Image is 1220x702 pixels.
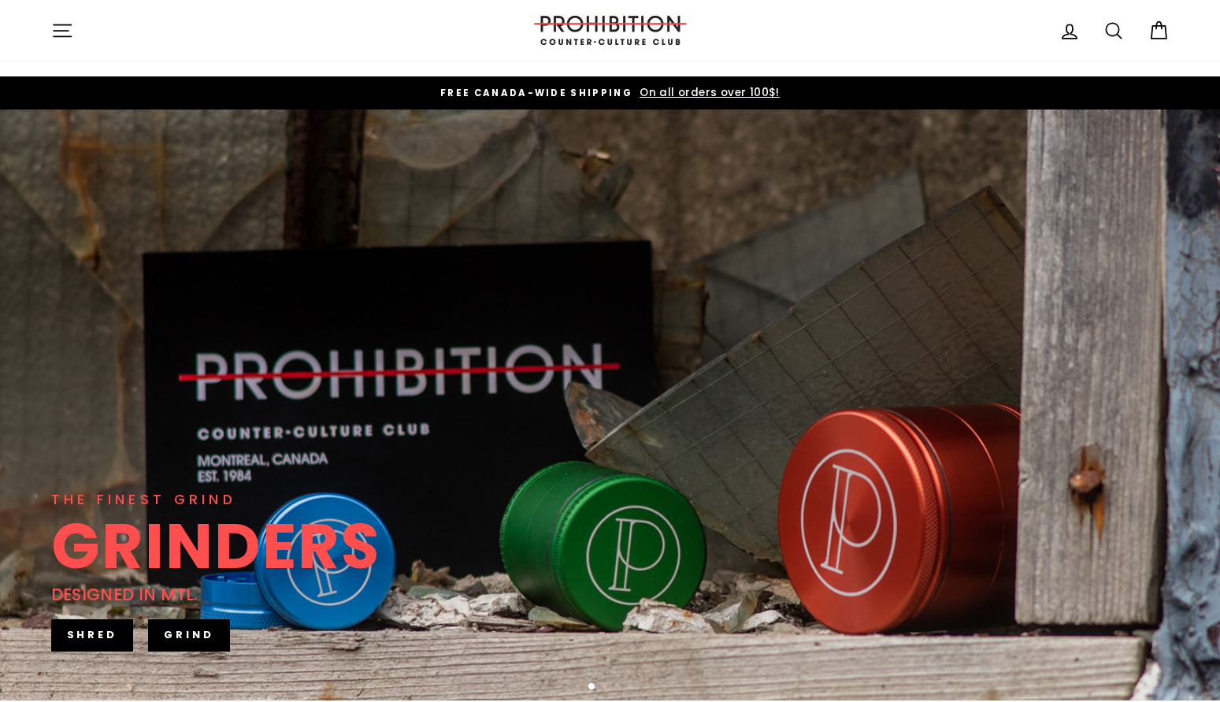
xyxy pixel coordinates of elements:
div: THE FINEST GRIND [51,488,236,511]
div: DESIGNED IN MTL. [51,581,198,607]
a: SHRED [51,619,134,651]
div: GRINDERS [51,514,380,578]
a: FREE CANADA-WIDE SHIPPING On all orders over 100$! [55,84,1166,102]
span: On all orders over 100$! [636,85,780,100]
button: 4 [628,684,636,692]
a: GRIND [148,619,230,651]
button: 2 [603,684,610,692]
button: 3 [615,684,623,692]
span: FREE CANADA-WIDE SHIPPING [440,87,632,99]
button: 1 [588,683,596,691]
img: PROHIBITION COUNTER-CULTURE CLUB [532,16,689,45]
